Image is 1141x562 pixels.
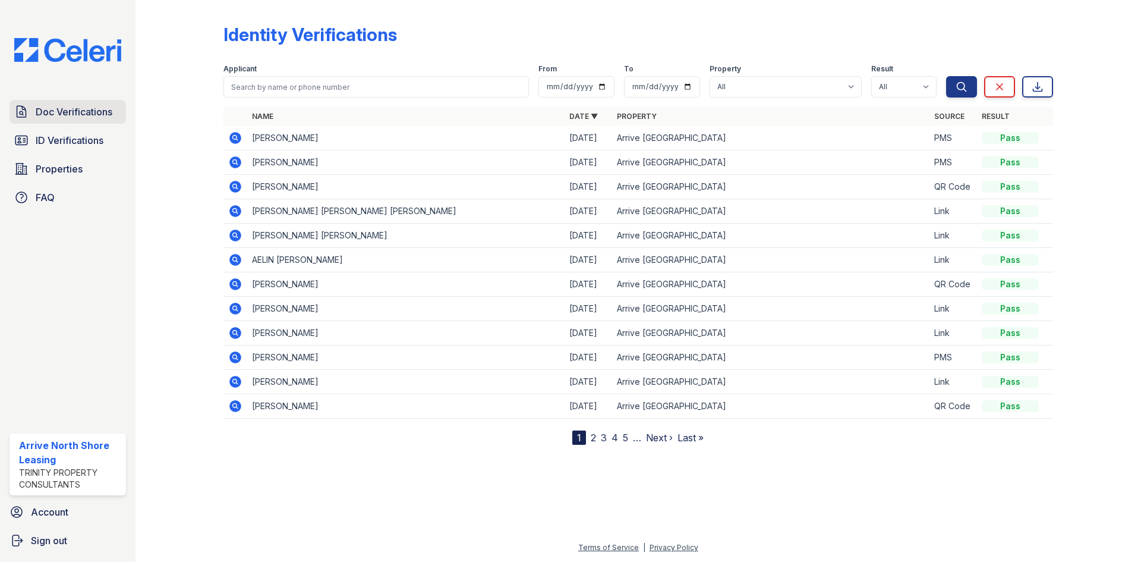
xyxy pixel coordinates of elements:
[871,64,893,74] label: Result
[929,321,977,346] td: Link
[569,112,598,121] a: Date ▼
[601,432,607,444] a: 3
[612,150,929,175] td: Arrive [GEOGRAPHIC_DATA]
[624,64,633,74] label: To
[612,346,929,370] td: Arrive [GEOGRAPHIC_DATA]
[247,199,565,224] td: [PERSON_NAME] [PERSON_NAME] [PERSON_NAME]
[247,224,565,248] td: [PERSON_NAME] [PERSON_NAME]
[578,543,639,552] a: Terms of Service
[36,162,83,176] span: Properties
[929,175,977,199] td: QR Code
[223,76,529,98] input: Search by name or phone number
[247,394,565,419] td: [PERSON_NAME]
[591,432,596,444] a: 2
[5,529,131,552] a: Sign out
[612,370,929,394] td: Arrive [GEOGRAPHIC_DATA]
[982,112,1010,121] a: Result
[5,38,131,62] img: CE_Logo_Blue-a8612792a0a2168367f1c8372b55b34899dd931a85d93a1a3d3e32e68fde9ad4.png
[929,248,977,272] td: Link
[10,186,126,209] a: FAQ
[929,150,977,175] td: PMS
[929,394,977,419] td: QR Code
[617,112,657,121] a: Property
[612,272,929,297] td: Arrive [GEOGRAPHIC_DATA]
[19,467,121,491] div: Trinity Property Consultants
[623,432,628,444] a: 5
[646,432,673,444] a: Next ›
[982,132,1039,144] div: Pass
[36,190,55,205] span: FAQ
[982,278,1039,290] div: Pass
[565,126,612,150] td: [DATE]
[565,297,612,321] td: [DATE]
[31,505,68,519] span: Account
[612,126,929,150] td: Arrive [GEOGRAPHIC_DATA]
[677,432,704,444] a: Last »
[247,126,565,150] td: [PERSON_NAME]
[5,500,131,524] a: Account
[650,543,698,552] a: Privacy Policy
[982,351,1039,363] div: Pass
[982,205,1039,217] div: Pass
[247,346,565,370] td: [PERSON_NAME]
[633,431,641,445] span: …
[612,321,929,346] td: Arrive [GEOGRAPHIC_DATA]
[565,321,612,346] td: [DATE]
[10,157,126,181] a: Properties
[982,156,1039,168] div: Pass
[565,370,612,394] td: [DATE]
[538,64,557,74] label: From
[36,105,112,119] span: Doc Verifications
[565,346,612,370] td: [DATE]
[982,376,1039,388] div: Pass
[982,181,1039,193] div: Pass
[929,199,977,224] td: Link
[31,533,67,548] span: Sign out
[929,272,977,297] td: QR Code
[223,64,257,74] label: Applicant
[565,248,612,272] td: [DATE]
[247,150,565,175] td: [PERSON_NAME]
[982,400,1039,412] div: Pass
[565,175,612,199] td: [DATE]
[982,254,1039,266] div: Pass
[612,297,929,321] td: Arrive [GEOGRAPHIC_DATA]
[982,230,1039,241] div: Pass
[247,297,565,321] td: [PERSON_NAME]
[710,64,741,74] label: Property
[929,224,977,248] td: Link
[612,248,929,272] td: Arrive [GEOGRAPHIC_DATA]
[247,321,565,346] td: [PERSON_NAME]
[929,297,977,321] td: Link
[565,394,612,419] td: [DATE]
[565,272,612,297] td: [DATE]
[929,346,977,370] td: PMS
[982,327,1039,339] div: Pass
[247,175,565,199] td: [PERSON_NAME]
[612,224,929,248] td: Arrive [GEOGRAPHIC_DATA]
[565,150,612,175] td: [DATE]
[612,175,929,199] td: Arrive [GEOGRAPHIC_DATA]
[982,303,1039,315] div: Pass
[934,112,965,121] a: Source
[223,24,397,45] div: Identity Verifications
[929,126,977,150] td: PMS
[10,100,126,124] a: Doc Verifications
[612,432,618,444] a: 4
[36,133,103,147] span: ID Verifications
[19,438,121,467] div: Arrive North Shore Leasing
[612,394,929,419] td: Arrive [GEOGRAPHIC_DATA]
[247,272,565,297] td: [PERSON_NAME]
[565,224,612,248] td: [DATE]
[612,199,929,224] td: Arrive [GEOGRAPHIC_DATA]
[10,128,126,152] a: ID Verifications
[572,431,586,445] div: 1
[565,199,612,224] td: [DATE]
[643,543,645,552] div: |
[252,112,273,121] a: Name
[247,370,565,394] td: [PERSON_NAME]
[929,370,977,394] td: Link
[247,248,565,272] td: AELIN [PERSON_NAME]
